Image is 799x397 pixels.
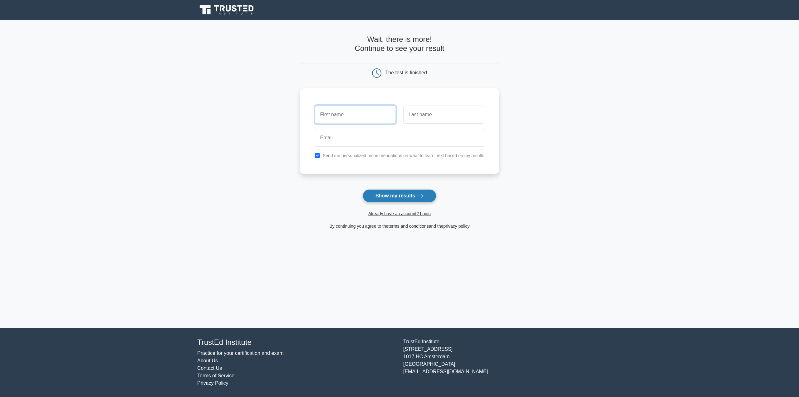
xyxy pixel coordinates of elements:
a: privacy policy [444,224,470,229]
h4: Wait, there is more! Continue to see your result [300,35,499,53]
div: By continuing you agree to the and the [296,222,503,230]
h4: TrustEd Institute [197,338,396,347]
a: Contact Us [197,365,222,371]
a: terms and conditions [389,224,429,229]
div: TrustEd Institute [STREET_ADDRESS] 1017 HC Amsterdam [GEOGRAPHIC_DATA] [EMAIL_ADDRESS][DOMAIN_NAME] [399,338,605,387]
a: Practice for your certification and exam [197,350,284,356]
input: First name [315,106,396,124]
a: Terms of Service [197,373,234,378]
a: Already have an account? Login [368,211,431,216]
a: Privacy Policy [197,380,228,386]
a: About Us [197,358,218,363]
div: The test is finished [385,70,427,75]
label: Send me personalized recommendations on what to learn next based on my results [323,153,484,158]
input: Email [315,129,484,147]
button: Show my results [363,189,436,202]
input: Last name [403,106,484,124]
